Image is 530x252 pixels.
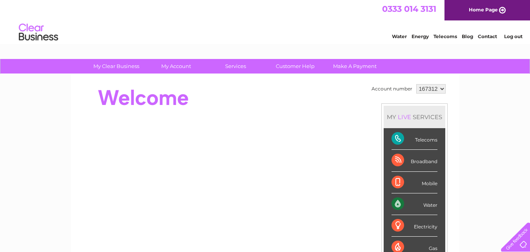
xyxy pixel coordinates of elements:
a: 0333 014 3131 [382,4,436,14]
a: Services [203,59,268,74]
a: Water [392,33,407,39]
a: My Account [144,59,208,74]
img: logo.png [18,20,58,44]
a: Contact [478,33,497,39]
div: Broadband [392,150,437,171]
a: Energy [412,33,429,39]
a: Customer Help [263,59,328,74]
div: Telecoms [392,128,437,150]
div: Clear Business is a trading name of Verastar Limited (registered in [GEOGRAPHIC_DATA] No. 3667643... [80,4,451,38]
div: Electricity [392,215,437,237]
a: My Clear Business [84,59,149,74]
div: LIVE [396,113,413,121]
div: Water [392,193,437,215]
div: Mobile [392,172,437,193]
a: Make A Payment [322,59,387,74]
a: Telecoms [433,33,457,39]
div: MY SERVICES [384,106,445,128]
a: Blog [462,33,473,39]
td: Account number [370,82,414,96]
a: Log out [504,33,523,39]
